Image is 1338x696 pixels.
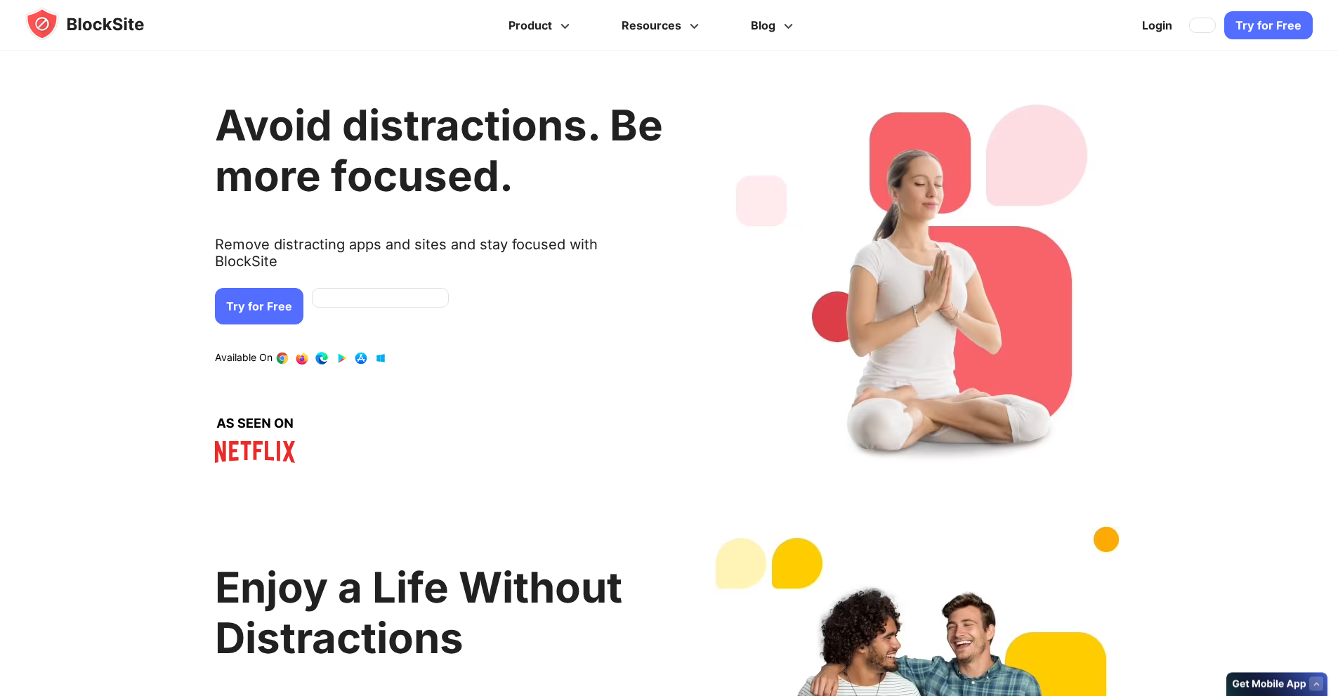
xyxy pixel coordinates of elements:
[215,236,663,281] text: Remove distracting apps and sites and stay focused with BlockSite
[25,7,171,41] img: blocksite-icon.5d769676.svg
[215,288,303,324] a: Try for Free
[215,562,663,663] h2: Enjoy a Life Without Distractions
[1224,11,1313,39] a: Try for Free
[1134,8,1181,42] a: Login
[215,100,663,201] h1: Avoid distractions. Be more focused.
[215,351,273,365] text: Available On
